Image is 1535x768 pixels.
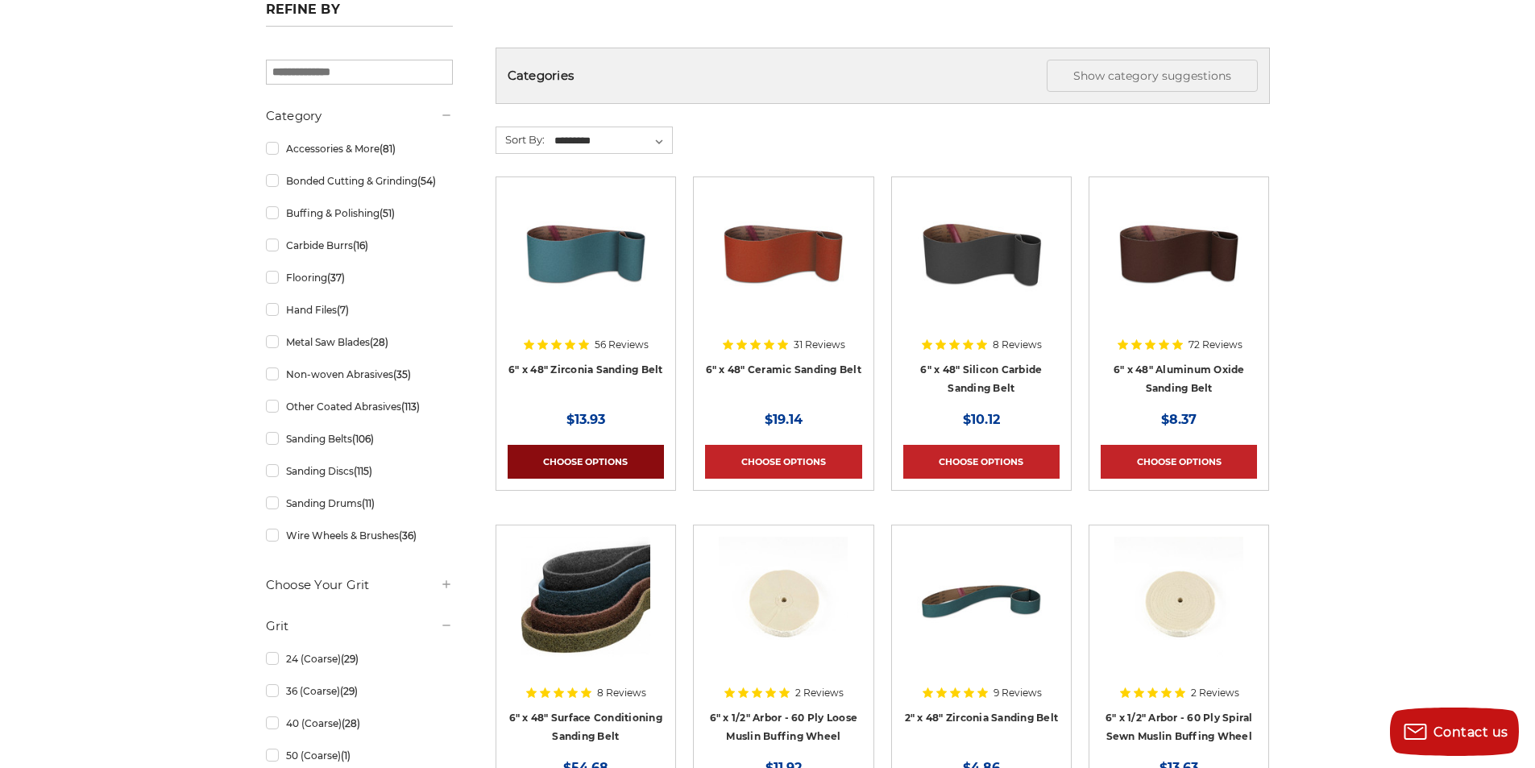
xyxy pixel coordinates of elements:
span: (28) [370,336,388,348]
span: 9 Reviews [994,688,1042,698]
a: 6" x 48" Surface Conditioning Sanding Belt [509,712,662,742]
a: Accessories & More [266,135,453,163]
a: 6" x 48" Aluminum Oxide Sanding Belt [1101,189,1257,345]
img: 6" x 48" Silicon Carbide File Belt [917,189,1046,318]
button: Show category suggestions [1047,60,1258,92]
span: 2 Reviews [795,688,844,698]
span: (29) [340,685,358,697]
span: (36) [399,529,417,542]
a: Sanding Discs [266,457,453,485]
span: 8 Reviews [597,688,646,698]
span: (113) [401,401,420,413]
a: 2" x 48" Sanding Belt - Zirconia [903,537,1060,693]
a: 6" x 48" Ceramic Sanding Belt [705,189,861,345]
a: 6" x 48" Silicon Carbide File Belt [903,189,1060,345]
a: 6" x 1/2" Arbor - 60 Ply Spiral Sewn Muslin Buffing Wheel [1106,712,1253,742]
span: (28) [342,717,360,729]
a: Other Coated Abrasives [266,392,453,421]
span: $10.12 [963,412,1000,427]
span: (54) [417,175,436,187]
span: $8.37 [1161,412,1197,427]
h5: Grit [266,616,453,636]
img: 6" x 48" Zirconia Sanding Belt [521,189,650,318]
a: Metal Saw Blades [266,328,453,356]
span: 56 Reviews [595,340,649,350]
a: Non-woven Abrasives [266,360,453,388]
a: Sanding Drums [266,489,453,517]
a: Choose Options [705,445,861,479]
a: 2" x 48" Zirconia Sanding Belt [905,712,1059,724]
span: (51) [380,207,395,219]
span: (115) [354,465,372,477]
span: 31 Reviews [794,340,845,350]
span: (1) [341,749,351,762]
a: 6" x 1/2" spiral sewn muslin buffing wheel 60 ply [1101,537,1257,693]
a: Choose Options [1101,445,1257,479]
h5: Refine by [266,2,453,27]
a: Wire Wheels & Brushes [266,521,453,550]
a: 6"x48" Surface Conditioning Sanding Belts [508,537,664,693]
a: 6" x 48" Ceramic Sanding Belt [706,363,861,376]
h5: Categories [508,60,1258,92]
a: 6 inch thick 60 ply loose cotton buffing wheel [705,537,861,693]
a: Flooring [266,264,453,292]
a: 6" x 48" Zirconia Sanding Belt [508,189,664,345]
a: Choose Options [508,445,664,479]
h5: Category [266,106,453,126]
span: 8 Reviews [993,340,1042,350]
a: Carbide Burrs [266,231,453,259]
a: Bonded Cutting & Grinding [266,167,453,195]
span: (29) [341,653,359,665]
span: (37) [327,272,345,284]
img: 6"x48" Surface Conditioning Sanding Belts [521,537,650,666]
a: 6" x 48" Zirconia Sanding Belt [508,363,663,376]
button: Contact us [1390,708,1519,756]
span: (81) [380,143,396,155]
span: (16) [353,239,368,251]
span: (11) [362,497,375,509]
span: (35) [393,368,411,380]
img: 6" x 48" Ceramic Sanding Belt [719,189,848,318]
a: 40 (Coarse) [266,709,453,737]
a: Choose Options [903,445,1060,479]
span: (106) [352,433,374,445]
a: 36 (Coarse) [266,677,453,705]
img: 6" x 48" Aluminum Oxide Sanding Belt [1114,189,1243,318]
a: Buffing & Polishing [266,199,453,227]
a: 24 (Coarse) [266,645,453,673]
label: Sort By: [496,127,545,152]
img: 2" x 48" Sanding Belt - Zirconia [917,537,1046,666]
span: (7) [337,304,349,316]
span: $13.93 [566,412,605,427]
img: 6 inch thick 60 ply loose cotton buffing wheel [719,537,848,666]
h5: Choose Your Grit [266,575,453,595]
a: 6" x 48" Silicon Carbide Sanding Belt [920,363,1042,394]
a: 6" x 48" Aluminum Oxide Sanding Belt [1114,363,1245,394]
a: Hand Files [266,296,453,324]
span: 72 Reviews [1189,340,1243,350]
span: Contact us [1433,724,1508,740]
a: Sanding Belts [266,425,453,453]
span: 2 Reviews [1191,688,1239,698]
span: $19.14 [765,412,803,427]
select: Sort By: [552,129,672,153]
a: 6" x 1/2" Arbor - 60 Ply Loose Muslin Buffing Wheel [710,712,858,742]
img: 6" x 1/2" spiral sewn muslin buffing wheel 60 ply [1114,537,1243,666]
